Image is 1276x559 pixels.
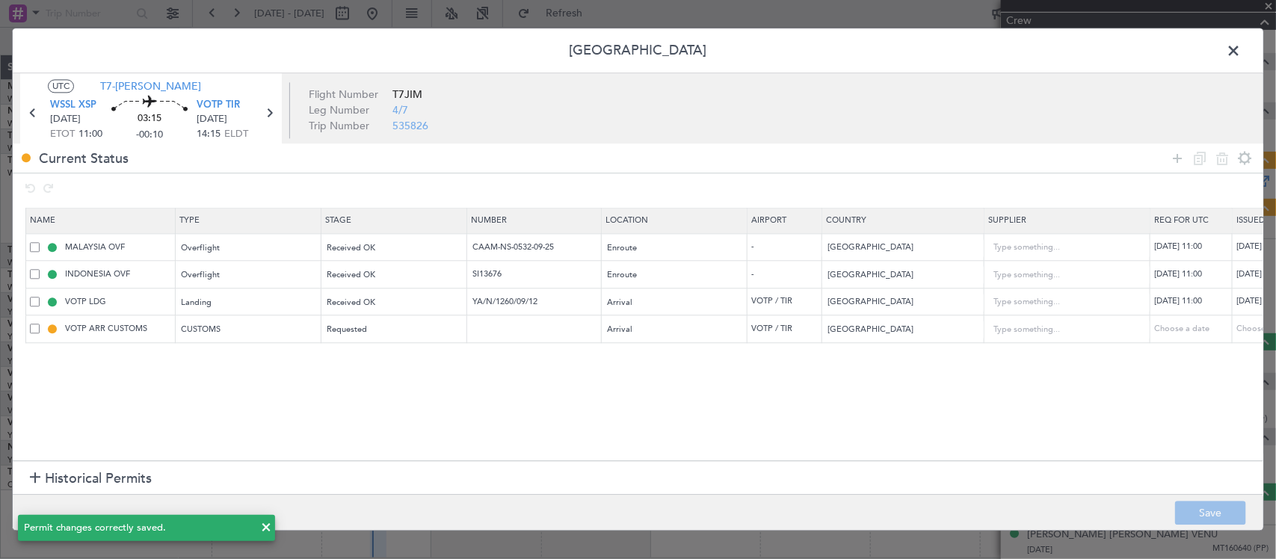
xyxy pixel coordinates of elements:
input: Type something... [993,291,1128,314]
div: [DATE] 11:00 [1154,241,1232,254]
input: Type something... [993,237,1128,259]
input: Type something... [993,318,1128,341]
div: Choose a date [1154,323,1232,336]
span: Supplier [988,214,1026,226]
span: Req For Utc [1154,214,1209,226]
div: [DATE] 11:00 [1154,268,1232,281]
div: [DATE] 11:00 [1154,296,1232,309]
input: Type something... [993,264,1128,286]
header: [GEOGRAPHIC_DATA] [13,28,1263,73]
div: Permit changes correctly saved. [24,521,253,536]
